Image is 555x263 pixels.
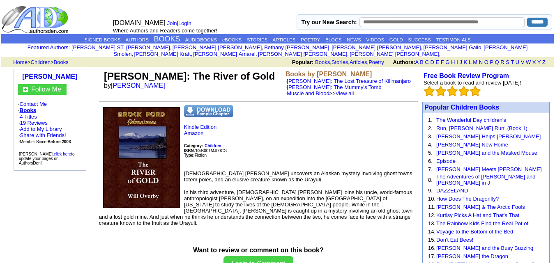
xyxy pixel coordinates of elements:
a: Muscle and Blood [287,90,329,96]
a: The Wonderful Day children's [436,117,506,123]
a: [PERSON_NAME] and the Masked Mouse [436,150,537,156]
font: 1. [428,117,433,123]
a: Stories [332,59,348,65]
a: Home [13,59,28,65]
a: AUDIOBOOKS [185,37,217,42]
a: I [456,59,458,65]
a: How Does The Dragonfly? [436,196,499,202]
a: [PERSON_NAME] Gallo [424,44,481,50]
a: Amazon [184,130,204,136]
a: Episode [436,158,456,164]
a: J [459,59,462,65]
font: · · [18,114,71,144]
font: i [133,52,134,57]
a: A [415,59,419,65]
a: S [506,59,509,65]
a: Bethany [PERSON_NAME] [264,44,329,50]
a: T [511,59,514,65]
b: Children [205,144,221,148]
a: BLOGS [325,37,342,42]
font: [DOMAIN_NAME] [113,19,166,26]
a: Share with Friends! [20,132,66,138]
img: gc.jpg [23,87,28,92]
a: [PERSON_NAME] [PERSON_NAME] [332,44,421,50]
b: Free Book Review Program [424,72,509,79]
b: Before 2003 [48,140,71,144]
a: Join [167,20,177,26]
font: 9. [428,188,433,194]
a: D [430,59,434,65]
a: [PERSON_NAME] Meets [PERSON_NAME] [436,166,541,172]
font: 16. [428,245,435,251]
a: eBOOKS [222,37,242,42]
a: Kindle Edition [184,124,217,130]
a: P [490,59,493,65]
a: [PERSON_NAME] Kraft [134,51,191,57]
font: i [440,52,441,57]
a: AUTHORS [126,37,149,42]
a: Children [31,59,51,65]
font: i [422,46,423,50]
font: : [28,44,70,50]
a: B [420,59,424,65]
a: H [451,59,455,65]
a: Add to My Library [20,126,62,132]
font: [PERSON_NAME]: The River of Gold [104,71,275,82]
font: , , , [292,59,553,65]
a: C [425,59,428,65]
font: 12. [428,212,435,218]
img: bigemptystars.png [470,86,481,96]
font: 7. [428,166,433,172]
a: R [500,59,504,65]
a: W [526,59,531,65]
font: Member Since: [20,140,71,144]
a: Books [315,59,330,65]
img: bigemptystars.png [424,86,435,96]
a: ARTICLES [272,37,295,42]
font: i [263,46,264,50]
img: dnsample.png [184,105,233,117]
a: TESTIMONIALS [436,37,470,42]
b: Want to review or comment on this book? [193,247,324,254]
a: View all [336,90,354,96]
a: [PERSON_NAME] & The Arctic Fools [436,204,525,210]
b: ISBN-10: [184,149,201,153]
a: Don't Eat Bees! [436,237,473,243]
a: X [532,59,536,65]
a: L [469,59,472,65]
font: 14. [428,229,435,235]
font: i [257,52,258,57]
a: Popular Children Books [424,104,499,111]
font: 13. [428,220,435,226]
font: 5. [428,150,433,156]
font: B001MJ00CG [184,149,227,153]
img: bigemptystars.png [435,86,446,96]
font: > > [10,59,69,65]
a: 4 Titles [20,114,37,120]
a: [PERSON_NAME] [22,73,77,80]
a: click here [54,152,71,156]
img: bigemptystars.png [447,86,458,96]
a: Kurtisy Picks A Hat and That's That [436,212,519,218]
a: [PERSON_NAME] [111,82,165,89]
a: Z [542,59,546,65]
a: POETRY [301,37,320,42]
a: G [445,59,449,65]
font: Fiction [184,153,207,158]
font: · >> [286,90,354,96]
a: M [473,59,477,65]
a: Run, [PERSON_NAME] Run! (Book 1) [436,125,527,131]
font: · · · [18,126,66,144]
a: K [464,59,467,65]
a: 19 Reviews [20,120,48,126]
a: O [484,59,488,65]
a: SIGNED BOOKS [84,37,120,42]
img: 43624.jpg [103,107,180,208]
font: [PERSON_NAME], to update your pages on AuthorsDen! [19,152,75,165]
font: 11. [428,204,435,210]
b: Type: [184,153,195,158]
